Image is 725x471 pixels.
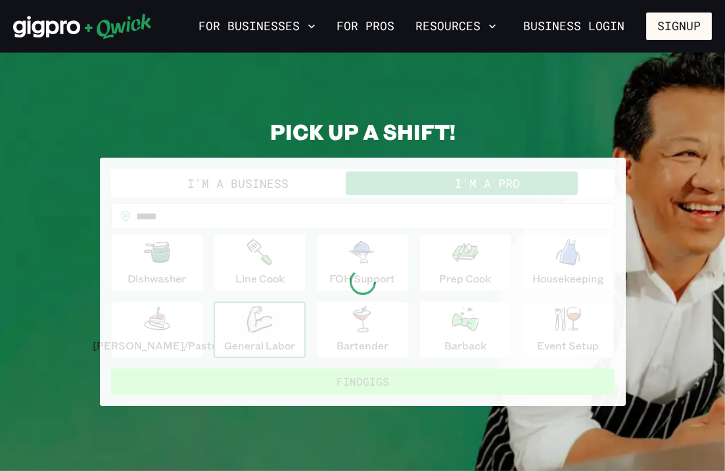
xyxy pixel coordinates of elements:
[410,15,502,37] button: Resources
[331,15,400,37] a: For Pros
[512,12,636,40] a: Business Login
[93,338,222,353] p: [PERSON_NAME]/Pastry
[646,12,712,40] button: Signup
[193,15,321,37] button: For Businesses
[100,118,626,145] h2: PICK UP A SHIFT!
